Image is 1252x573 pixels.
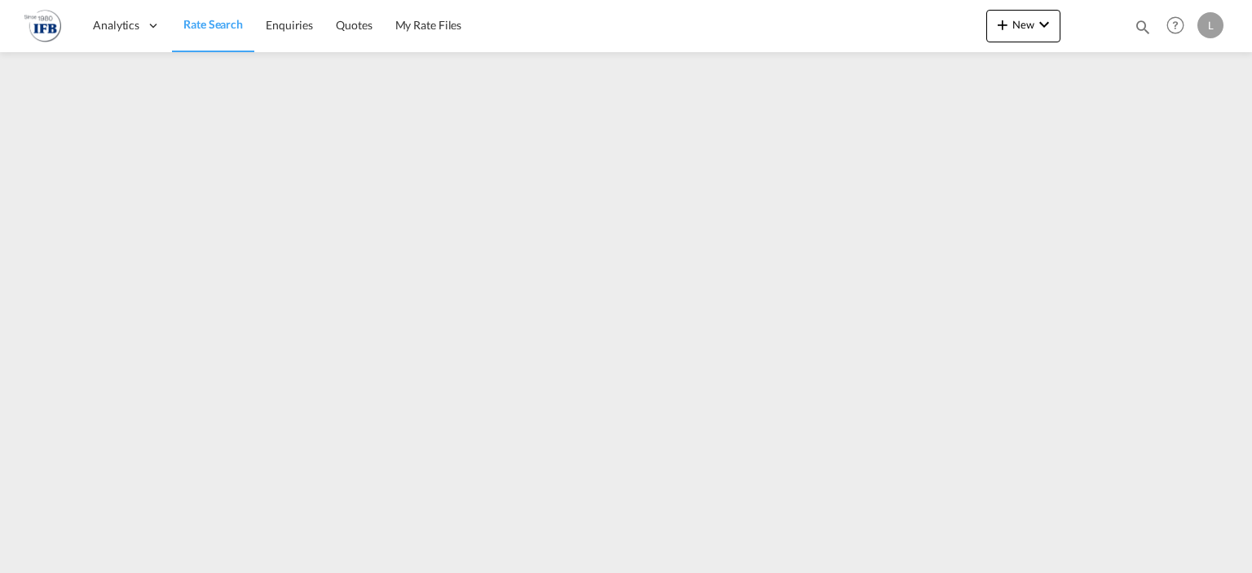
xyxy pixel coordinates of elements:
span: Quotes [336,18,372,32]
span: New [993,18,1054,31]
div: icon-magnify [1134,18,1152,42]
div: Help [1162,11,1197,41]
span: Help [1162,11,1189,39]
md-icon: icon-magnify [1134,18,1152,36]
button: icon-plus 400-fgNewicon-chevron-down [986,10,1060,42]
div: L [1197,12,1223,38]
img: de31bbe0256b11eebba44b54815f083d.png [24,7,61,44]
span: Enquiries [266,18,313,32]
span: Rate Search [183,17,243,31]
md-icon: icon-plus 400-fg [993,15,1012,34]
span: My Rate Files [395,18,462,32]
md-icon: icon-chevron-down [1034,15,1054,34]
span: Analytics [93,17,139,33]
